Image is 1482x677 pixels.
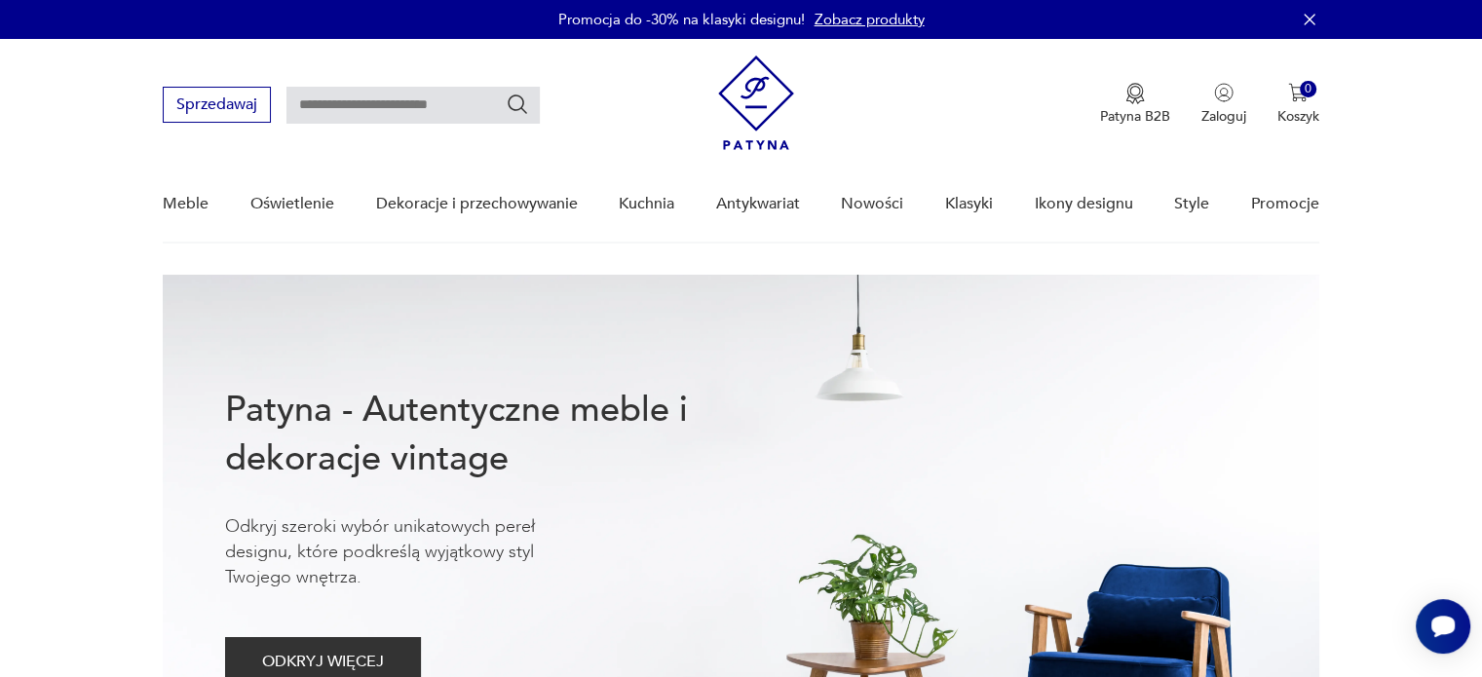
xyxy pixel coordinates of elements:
button: Zaloguj [1201,83,1246,126]
img: Ikona medalu [1125,83,1145,104]
p: Promocja do -30% na klasyki designu! [558,10,805,29]
a: Sprzedawaj [163,99,271,113]
a: Meble [163,167,209,242]
a: Promocje [1251,167,1319,242]
a: Zobacz produkty [815,10,925,29]
button: 0Koszyk [1277,83,1319,126]
a: Nowości [841,167,903,242]
a: Style [1174,167,1209,242]
div: 0 [1300,81,1316,97]
img: Ikona koszyka [1288,83,1308,102]
a: Oświetlenie [250,167,334,242]
iframe: Smartsupp widget button [1416,599,1470,654]
button: Patyna B2B [1100,83,1170,126]
a: Klasyki [945,167,993,242]
a: Ikony designu [1034,167,1132,242]
p: Koszyk [1277,107,1319,126]
p: Zaloguj [1201,107,1246,126]
img: Patyna - sklep z meblami i dekoracjami vintage [718,56,794,150]
a: Antykwariat [716,167,800,242]
p: Odkryj szeroki wybór unikatowych pereł designu, które podkreślą wyjątkowy styl Twojego wnętrza. [225,514,595,590]
a: ODKRYJ WIĘCEJ [225,657,421,670]
p: Patyna B2B [1100,107,1170,126]
a: Dekoracje i przechowywanie [375,167,577,242]
button: Szukaj [506,93,529,116]
a: Ikona medaluPatyna B2B [1100,83,1170,126]
button: Sprzedawaj [163,87,271,123]
img: Ikonka użytkownika [1214,83,1234,102]
h1: Patyna - Autentyczne meble i dekoracje vintage [225,386,751,483]
a: Kuchnia [619,167,674,242]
